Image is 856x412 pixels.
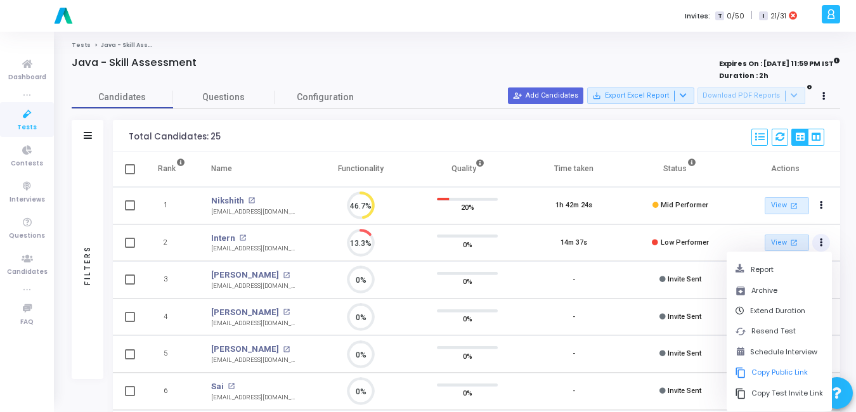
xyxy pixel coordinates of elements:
[20,317,34,328] span: FAQ
[812,234,830,252] button: Actions
[661,238,709,247] span: Low Performer
[211,281,295,291] div: [EMAIL_ADDRESS][DOMAIN_NAME]
[211,393,295,402] div: [EMAIL_ADDRESS][DOMAIN_NAME]
[573,274,575,285] div: -
[211,207,295,217] div: [EMAIL_ADDRESS][DOMAIN_NAME]
[9,231,45,241] span: Questions
[72,41,91,49] a: Tests
[697,87,805,104] button: Download PDF Reports
[11,158,43,169] span: Contests
[765,235,809,252] a: View
[812,197,830,215] button: Actions
[661,201,708,209] span: Mid Performer
[727,321,832,342] button: cachedResend Test
[463,349,472,362] span: 0%
[145,261,198,299] td: 3
[129,132,221,142] div: Total Candidates: 25
[145,335,198,373] td: 5
[668,275,701,283] span: Invite Sent
[463,275,472,288] span: 0%
[211,319,295,328] div: [EMAIL_ADDRESS][DOMAIN_NAME]
[7,267,48,278] span: Candidates
[759,11,767,21] span: I
[587,87,694,104] button: Export Excel Report
[555,200,592,211] div: 1h 42m 24s
[461,201,474,214] span: 20%
[145,151,198,187] th: Rank
[145,224,198,262] td: 2
[727,342,832,362] button: Schedule Interview
[765,197,809,214] a: View
[51,3,76,29] img: logo
[308,151,414,187] th: Functionality
[735,285,746,297] i: archive
[513,91,522,100] mat-icon: person_add_alt
[789,237,800,248] mat-icon: open_in_new
[211,380,224,393] a: Sai
[72,41,840,49] nav: breadcrumb
[791,129,824,146] div: View Options
[735,388,746,399] i: content_copy
[297,91,354,104] span: Configuration
[727,362,832,383] button: content_copyCopy Public Link
[727,383,832,404] button: content_copyCopy Test Invite Link
[463,387,472,399] span: 0%
[561,238,587,248] div: 14m 37s
[211,195,244,207] a: Nikshith
[211,162,232,176] div: Name
[72,91,173,104] span: Candidates
[211,232,235,245] a: Intern
[101,41,176,49] span: Java - Skill Assessment
[770,11,786,22] span: 21/31
[248,197,255,204] mat-icon: open_in_new
[283,309,290,316] mat-icon: open_in_new
[668,312,701,321] span: Invite Sent
[554,162,593,176] div: Time taken
[668,387,701,395] span: Invite Sent
[685,11,710,22] label: Invites:
[145,299,198,336] td: 4
[719,55,840,69] strong: Expires On : [DATE] 11:59 PM IST
[735,367,746,378] i: content_copy
[211,356,295,365] div: [EMAIL_ADDRESS][DOMAIN_NAME]
[627,151,734,187] th: Status
[573,312,575,323] div: -
[727,301,832,321] button: Extend Duration
[715,11,723,21] span: T
[8,72,46,83] span: Dashboard
[173,91,275,104] span: Questions
[211,269,279,281] a: [PERSON_NAME]
[592,91,601,100] mat-icon: save_alt
[508,87,583,104] button: Add Candidates
[17,122,37,133] span: Tests
[573,349,575,359] div: -
[735,264,823,276] button: Report
[414,151,521,187] th: Quality
[735,326,746,337] i: cached
[283,346,290,353] mat-icon: open_in_new
[789,200,800,211] mat-icon: open_in_new
[668,349,701,357] span: Invite Sent
[82,195,93,335] div: Filters
[145,373,198,410] td: 6
[727,11,744,22] span: 0/50
[228,383,235,390] mat-icon: open_in_new
[145,187,198,224] td: 1
[463,312,472,325] span: 0%
[211,306,279,319] a: [PERSON_NAME]
[211,343,279,356] a: [PERSON_NAME]
[719,70,768,80] strong: Duration : 2h
[727,280,832,301] button: archiveArchive
[72,56,197,69] h4: Java - Skill Assessment
[463,238,472,250] span: 0%
[751,9,753,22] span: |
[211,244,295,254] div: [EMAIL_ADDRESS][DOMAIN_NAME]
[10,195,45,205] span: Interviews
[283,272,290,279] mat-icon: open_in_new
[727,252,832,411] div: Actions
[573,386,575,397] div: -
[239,235,246,241] mat-icon: open_in_new
[734,151,840,187] th: Actions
